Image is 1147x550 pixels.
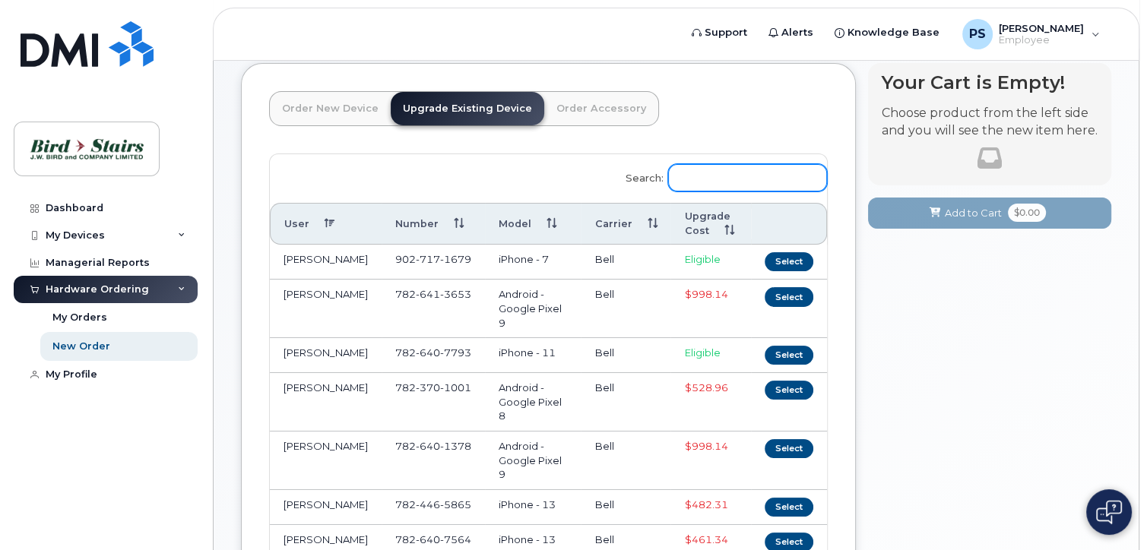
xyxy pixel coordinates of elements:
span: 782 [395,288,471,300]
td: Bell [581,245,670,280]
td: [PERSON_NAME] [270,280,382,338]
span: 782 [395,498,471,510]
span: Eligible [684,253,720,265]
span: Alerts [781,25,813,40]
span: [PERSON_NAME] [999,22,1084,34]
span: Add to Cart [945,206,1002,220]
span: Eligible [684,346,720,359]
span: 1679 [440,253,471,265]
td: Bell [581,338,670,373]
td: Android - Google Pixel 8 [485,373,581,431]
td: Android - Google Pixel 9 [485,280,581,338]
span: 370 [416,381,440,394]
td: Bell [581,373,670,431]
span: Support [705,25,747,40]
span: 640 [416,533,440,545]
span: 446 [416,498,440,510]
span: Knowledge Base [848,25,939,40]
td: Bell [581,280,670,338]
a: Knowledge Base [824,17,950,48]
span: 782 [395,381,471,394]
td: [PERSON_NAME] [270,373,382,431]
span: 5865 [440,498,471,510]
div: Peter Stitchman [952,19,1111,49]
td: iPhone - 13 [485,490,581,525]
span: 641 [416,288,440,300]
span: 7564 [440,533,471,545]
td: Android - Google Pixel 9 [485,431,581,490]
span: Full Upgrade Eligibility Date 2027-06-23 [684,498,727,510]
span: Employee [999,34,1084,46]
span: 1001 [440,381,471,394]
td: [PERSON_NAME] [270,490,382,525]
td: iPhone - 7 [485,245,581,280]
th: Carrier: activate to sort column ascending [581,203,670,245]
button: Select [765,252,813,271]
span: Full Upgrade Eligibility Date 2027-05-30 [684,440,727,452]
button: Select [765,287,813,306]
img: Open chat [1096,500,1122,524]
a: Alerts [758,17,824,48]
span: $0.00 [1008,204,1046,222]
th: Model: activate to sort column ascending [485,203,581,245]
span: 782 [395,346,471,359]
button: Add to Cart $0.00 [868,198,1111,229]
input: Search: [668,164,827,191]
span: 640 [416,440,440,452]
span: Full Upgrade Eligibility Date 2027-06-05 [684,533,727,545]
th: Number: activate to sort column ascending [382,203,485,245]
td: Bell [581,490,670,525]
span: 640 [416,346,440,359]
span: Full Upgrade Eligibility Date 2026-07-23 [684,381,727,394]
th: Upgrade Cost: activate to sort column ascending [670,203,751,245]
td: [PERSON_NAME] [270,338,382,373]
button: Select [765,498,813,517]
td: [PERSON_NAME] [270,431,382,490]
span: 1378 [440,440,471,452]
button: Select [765,346,813,365]
a: Support [681,17,758,48]
span: Full Upgrade Eligibility Date 2027-05-30 [684,288,727,300]
span: 782 [395,440,471,452]
span: 782 [395,533,471,545]
span: PS [969,25,986,43]
button: Select [765,439,813,458]
a: Order New Device [270,92,391,125]
h4: Your Cart is Empty! [882,72,1098,93]
th: User: activate to sort column descending [270,203,382,245]
td: Bell [581,431,670,490]
button: Select [765,381,813,400]
span: 3653 [440,288,471,300]
span: 717 [416,253,440,265]
span: 902 [395,253,471,265]
a: Order Accessory [544,92,658,125]
span: 7793 [440,346,471,359]
label: Search: [616,154,827,197]
a: Upgrade Existing Device [391,92,544,125]
p: Choose product from the left side and you will see the new item here. [882,105,1098,140]
td: [PERSON_NAME] [270,245,382,280]
td: iPhone - 11 [485,338,581,373]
